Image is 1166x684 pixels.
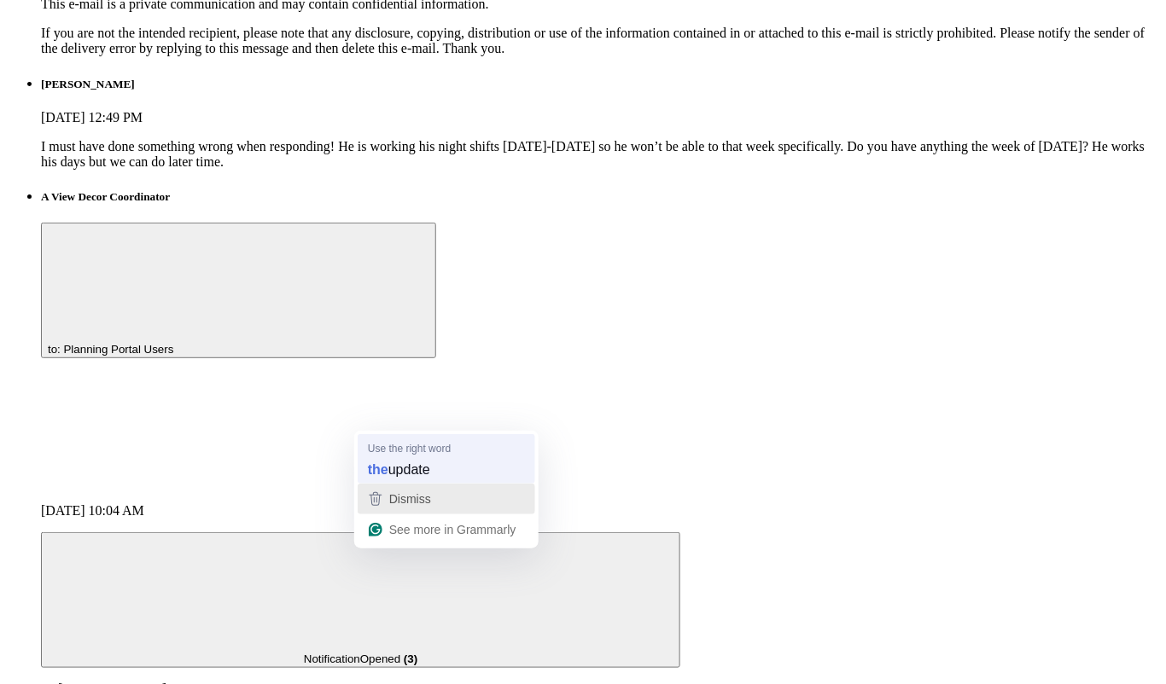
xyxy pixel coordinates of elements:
strong: ( 3 ) [404,652,417,665]
span: Notification [304,652,360,665]
span: Opened [48,652,417,665]
button: to: Planning Portal Users [41,223,436,358]
p: I must have done something wrong when responding! He is working his night shifts [DATE]-[DATE] so... [41,139,1159,170]
p: If you are not the intended recipient, please note that any disclosure, copying, distribution or ... [41,26,1159,56]
h5: [PERSON_NAME] [41,78,1159,91]
span: to: Planning Portal Users [48,343,173,356]
button: NotificationOpened (3) [41,532,680,668]
h5: A View Decor Coordinator [41,190,1159,204]
span: [DATE] 12:49 PM [41,110,143,125]
span: [DATE] 10:04 AM [41,503,144,518]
